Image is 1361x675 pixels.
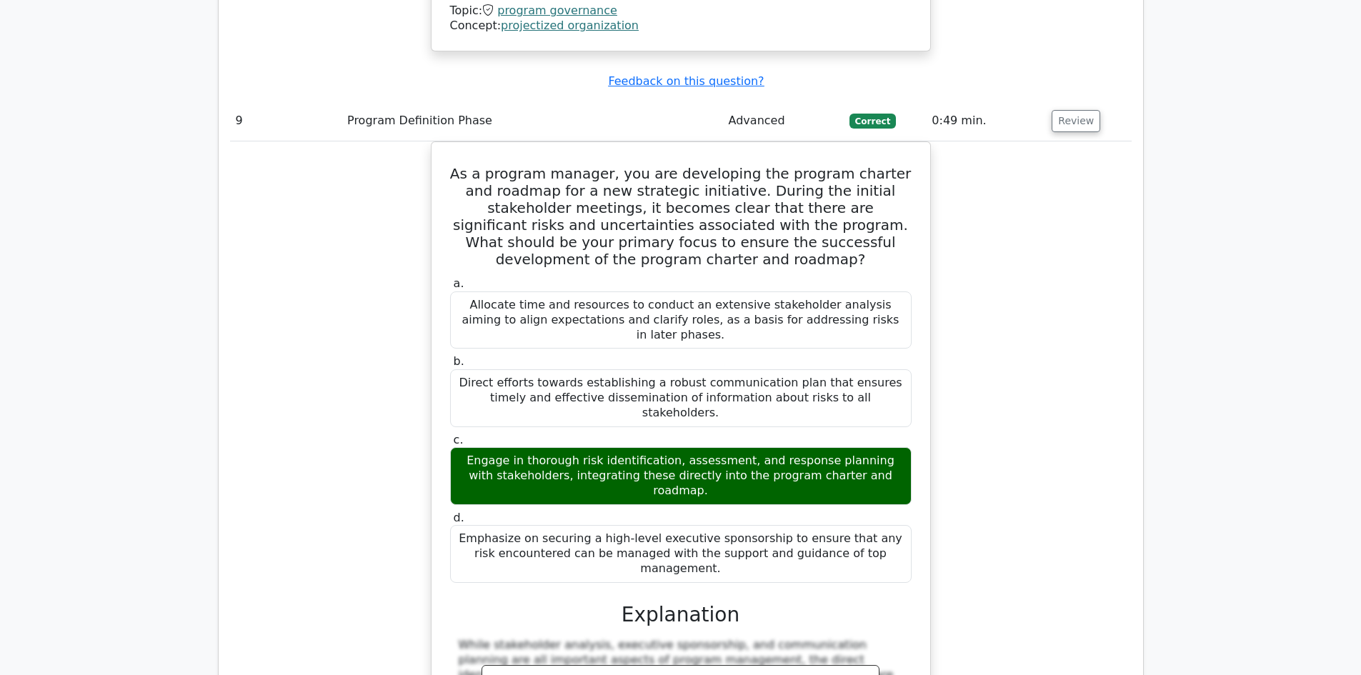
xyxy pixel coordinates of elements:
[849,114,896,128] span: Correct
[450,525,912,582] div: Emphasize on securing a high-level executive sponsorship to ensure that any risk encountered can ...
[230,101,342,141] td: 9
[608,74,764,88] a: Feedback on this question?
[450,291,912,349] div: Allocate time and resources to conduct an extensive stakeholder analysis aiming to align expectat...
[450,369,912,426] div: Direct efforts towards establishing a robust communication plan that ensures timely and effective...
[926,101,1046,141] td: 0:49 min.
[450,19,912,34] div: Concept:
[497,4,617,17] a: program governance
[454,354,464,368] span: b.
[450,447,912,504] div: Engage in thorough risk identification, assessment, and response planning with stakeholders, inte...
[459,603,903,627] h3: Explanation
[723,101,844,141] td: Advanced
[450,4,912,19] div: Topic:
[1052,110,1100,132] button: Review
[454,276,464,290] span: a.
[454,433,464,446] span: c.
[342,101,723,141] td: Program Definition Phase
[501,19,639,32] a: projectized organization
[449,165,913,268] h5: As a program manager, you are developing the program charter and roadmap for a new strategic init...
[454,511,464,524] span: d.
